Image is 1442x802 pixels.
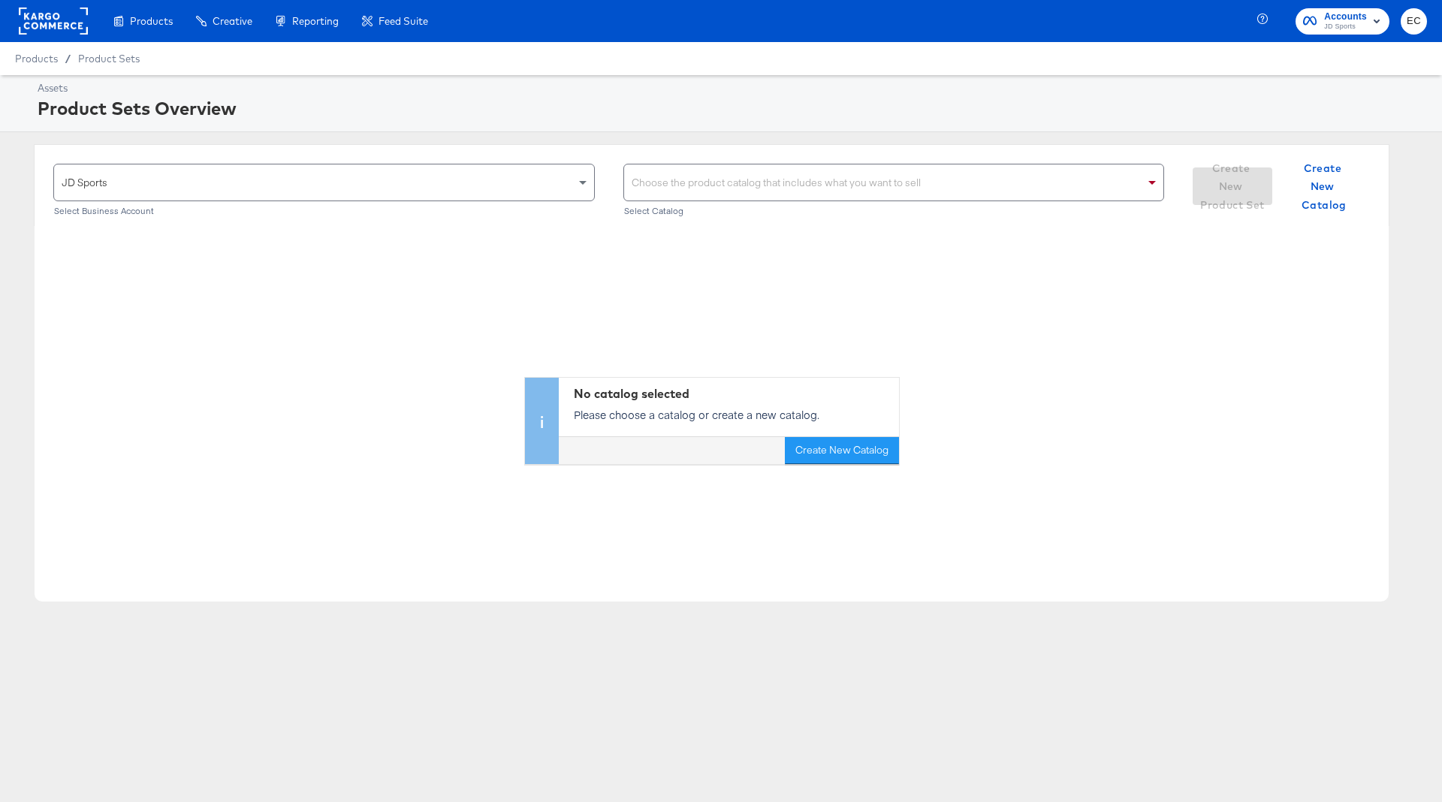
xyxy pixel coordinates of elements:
span: JD Sports [62,176,107,189]
div: Assets [38,81,1423,95]
button: Create New Catalog [1284,167,1364,205]
button: Create New Catalog [785,438,899,465]
span: / [58,53,78,65]
span: Creative [213,15,252,27]
span: JD Sports [1324,21,1367,33]
div: Product Sets Overview [38,95,1423,121]
button: AccountsJD Sports [1296,8,1389,35]
span: Feed Suite [379,15,428,27]
button: EC [1401,8,1427,35]
div: Select Business Account [53,206,595,216]
span: Products [130,15,173,27]
span: Products [15,53,58,65]
span: Reporting [292,15,339,27]
div: Select Catalog [623,206,1165,216]
div: No catalog selected [574,385,891,403]
span: EC [1407,13,1421,30]
p: Please choose a catalog or create a new catalog. [574,408,891,423]
a: Product Sets [78,53,140,65]
span: Create New Catalog [1290,159,1358,215]
span: Accounts [1324,9,1367,25]
div: Choose the product catalog that includes what you want to sell [624,164,1164,200]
